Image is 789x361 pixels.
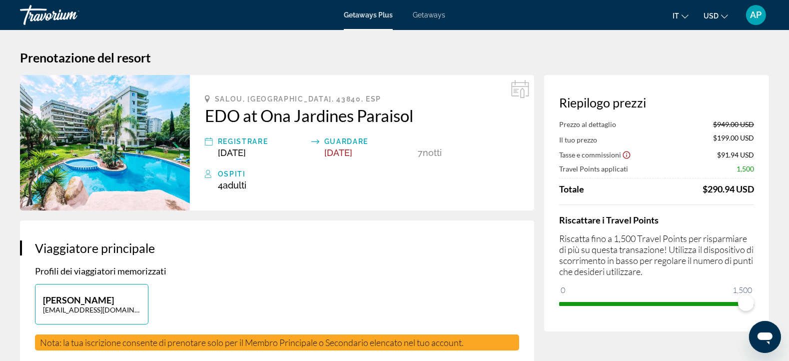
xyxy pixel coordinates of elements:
[559,214,754,225] h4: Riscattare i Travel Points
[559,95,754,110] h3: Riepilogo prezzi
[717,150,754,159] span: $91.94 USD
[218,135,306,147] div: Registrare
[43,294,140,305] p: [PERSON_NAME]
[324,135,413,147] div: Guardare
[559,149,631,159] button: Show Taxes and Fees breakdown
[223,180,246,190] span: Adulti
[738,295,754,311] span: ngx-slider
[737,164,754,173] span: 1,500
[559,302,754,304] ngx-slider: ngx-slider
[559,150,621,159] span: Tasse e commissioni
[218,180,246,190] span: 4
[559,233,754,277] p: Riscatta fino a 1,500 Travel Points per risparmiare di più su questa transazione! Utilizza il dis...
[324,147,352,158] span: [DATE]
[704,12,719,20] span: USD
[20,2,120,28] a: Travorium
[218,147,246,158] span: [DATE]
[344,11,393,19] a: Getaways Plus
[215,95,381,103] span: Salou, [GEOGRAPHIC_DATA], 43840, ESP
[20,50,769,65] h1: Prenotazione del resort
[731,284,754,296] span: 1,500
[704,8,728,23] button: Change currency
[749,321,781,353] iframe: Buton lansare fereastră mesagerie
[559,135,597,144] span: Il tuo prezzo
[43,305,140,314] p: [EMAIL_ADDRESS][DOMAIN_NAME][DOMAIN_NAME]
[35,265,519,276] p: Profili dei viaggiatori memorizzati
[703,183,754,194] div: $290.94 USD
[713,133,754,144] span: $199.00 USD
[205,105,519,125] a: EDO at Ona Jardines Paraisol
[622,150,631,159] button: Show Taxes and Fees disclaimer
[413,11,445,19] a: Getaways
[35,284,148,324] button: [PERSON_NAME][EMAIL_ADDRESS][DOMAIN_NAME][DOMAIN_NAME]
[673,8,689,23] button: Change language
[40,337,464,348] span: Nota: la tua iscrizione consente di prenotare solo per il Membro Principale o Secondario elencato...
[423,147,442,158] span: notti
[743,4,769,25] button: User Menu
[559,120,616,128] span: Prezzo al dettaglio
[418,147,423,158] span: 7
[218,168,519,180] div: Ospiti
[35,240,519,255] h3: Viaggiatore principale
[713,120,754,128] span: $949.00 USD
[751,10,762,20] span: AP
[559,164,628,173] span: Travel Points applicati
[673,12,679,20] span: it
[559,284,567,296] span: 0
[559,183,584,194] span: Totale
